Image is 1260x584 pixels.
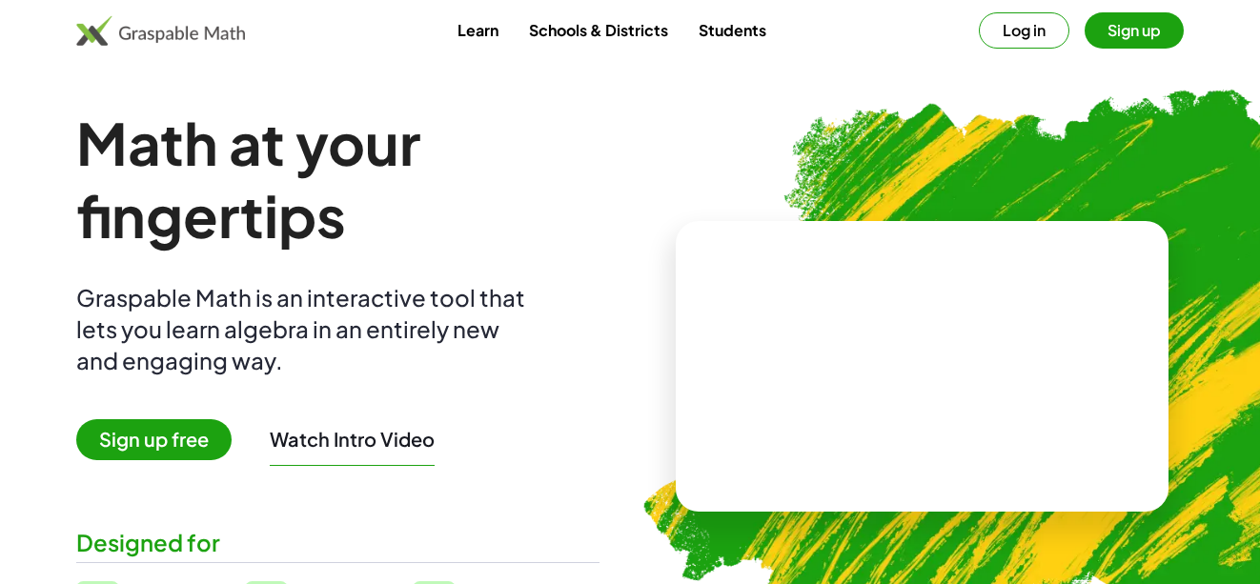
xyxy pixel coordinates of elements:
[683,12,782,48] a: Students
[76,527,600,558] div: Designed for
[76,282,534,376] div: Graspable Math is an interactive tool that lets you learn algebra in an entirely new and engaging...
[76,419,232,460] span: Sign up free
[270,427,435,452] button: Watch Intro Video
[780,295,1066,438] video: What is this? This is dynamic math notation. Dynamic math notation plays a central role in how Gr...
[76,107,600,252] h1: Math at your fingertips
[1085,12,1184,49] button: Sign up
[514,12,683,48] a: Schools & Districts
[979,12,1069,49] button: Log in
[442,12,514,48] a: Learn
